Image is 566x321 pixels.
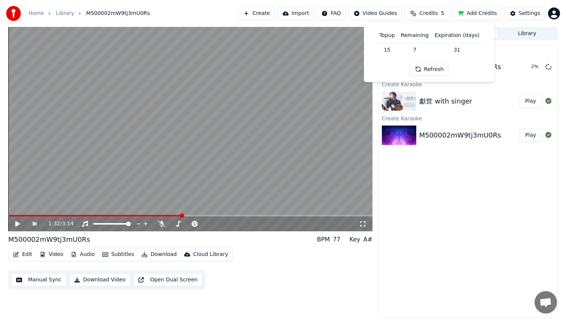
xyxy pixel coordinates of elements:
[376,28,398,43] th: Topup
[349,235,360,244] div: Key
[363,235,372,244] div: A#
[28,10,150,17] nav: breadcrumb
[519,129,542,142] button: Play
[139,249,180,260] button: Download
[317,235,330,244] div: BPM
[398,28,432,43] th: Remaining
[505,7,545,20] button: Settings
[11,273,66,287] button: Manual Sync
[519,95,542,108] button: Play
[432,43,482,56] td: 31
[379,114,557,123] div: Create Karaoke
[193,251,228,258] div: Cloud Library
[531,64,542,70] div: 2 %
[419,10,438,17] span: Credits
[48,220,60,228] span: 1:32
[69,273,130,287] button: Download Video
[535,291,557,314] div: Open chat
[10,249,35,260] button: Edit
[56,10,74,17] a: Library
[238,7,275,20] button: Create
[37,249,66,260] button: Video
[432,28,482,43] th: Expiration (days)
[99,249,137,260] button: Subtitles
[453,7,502,20] button: Add Credits
[419,96,472,107] div: 獻世 with singer
[8,234,90,245] div: M500002mW9tj3mU0Rs
[278,7,314,20] button: Import
[62,220,73,228] span: 3:14
[317,7,346,20] button: FAQ
[398,43,432,56] td: 7
[419,130,501,141] div: M500002mW9tj3mU0Rs
[410,62,449,76] button: Refresh
[48,220,66,228] div: /
[441,10,444,17] span: 5
[519,10,540,17] div: Settings
[6,6,21,21] img: youka
[28,10,44,17] a: Home
[497,28,557,39] button: Library
[376,43,398,56] td: 15
[349,7,402,20] button: Video Guides
[133,273,203,287] button: Open Dual Screen
[333,235,340,244] div: 77
[405,7,450,20] button: Credits5
[379,80,557,89] div: Create Karaoke
[86,10,150,17] span: M500002mW9tj3mU0Rs
[68,249,98,260] button: Audio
